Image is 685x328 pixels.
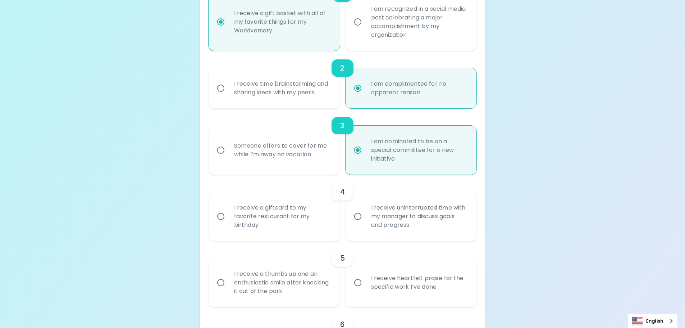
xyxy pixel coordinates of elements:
[365,265,473,300] div: I receive heartfelt praise for the specific work I’ve done
[340,186,345,198] h6: 4
[228,261,336,304] div: I receive a thumbs up and an enthusiastic smile after knocking it out of the park
[365,195,473,238] div: I receive uninterrupted time with my manager to discuss goals and progress
[228,195,336,238] div: I receive a giftcard to my favorite restaurant for my birthday
[365,71,473,105] div: I am complimented for no apparent reason
[340,252,345,264] h6: 5
[209,51,477,108] div: choice-group-check
[209,108,477,175] div: choice-group-check
[228,71,336,105] div: I receive time brainstorming and sharing ideas with my peers
[228,133,336,167] div: Someone offers to cover for me while I’m away on vacation
[209,241,477,307] div: choice-group-check
[340,120,344,131] h6: 3
[228,0,336,44] div: I receive a gift basket with all of my favorite things for my Workiversary
[628,314,678,328] div: Language
[628,314,677,328] a: English
[340,62,344,74] h6: 2
[209,175,477,241] div: choice-group-check
[628,314,678,328] aside: Language selected: English
[365,129,473,172] div: I am nominated to be on a special committee for a new initiative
